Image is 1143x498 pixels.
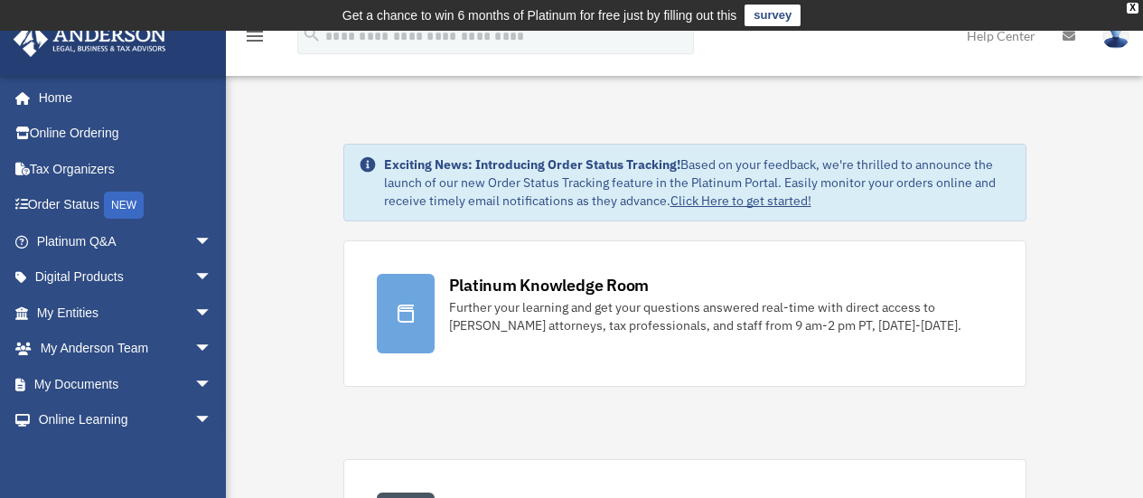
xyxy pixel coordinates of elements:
div: Further your learning and get your questions answered real-time with direct access to [PERSON_NAM... [449,298,993,334]
span: arrow_drop_down [194,402,230,439]
strong: Exciting News: Introducing Order Status Tracking! [384,156,680,173]
a: Digital Productsarrow_drop_down [13,259,239,296]
a: Home [13,80,230,116]
a: survey [745,5,801,26]
div: close [1127,3,1138,14]
span: arrow_drop_down [194,331,230,368]
span: arrow_drop_down [194,366,230,403]
span: arrow_drop_down [194,259,230,296]
a: Platinum Q&Aarrow_drop_down [13,223,239,259]
span: arrow_drop_down [194,223,230,260]
div: Platinum Knowledge Room [449,274,650,296]
img: User Pic [1102,23,1129,49]
img: Anderson Advisors Platinum Portal [8,22,172,57]
a: Online Learningarrow_drop_down [13,402,239,438]
a: Online Ordering [13,116,239,152]
a: Order StatusNEW [13,187,239,224]
div: NEW [104,192,144,219]
a: Tax Organizers [13,151,239,187]
a: menu [244,32,266,47]
span: arrow_drop_down [194,295,230,332]
a: My Anderson Teamarrow_drop_down [13,331,239,367]
div: Based on your feedback, we're thrilled to announce the launch of our new Order Status Tracking fe... [384,155,1011,210]
a: My Entitiesarrow_drop_down [13,295,239,331]
i: menu [244,25,266,47]
i: search [302,24,322,44]
a: Click Here to get started! [670,193,811,209]
div: Get a chance to win 6 months of Platinum for free just by filling out this [342,5,737,26]
a: My Documentsarrow_drop_down [13,366,239,402]
a: Platinum Knowledge Room Further your learning and get your questions answered real-time with dire... [343,240,1026,387]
